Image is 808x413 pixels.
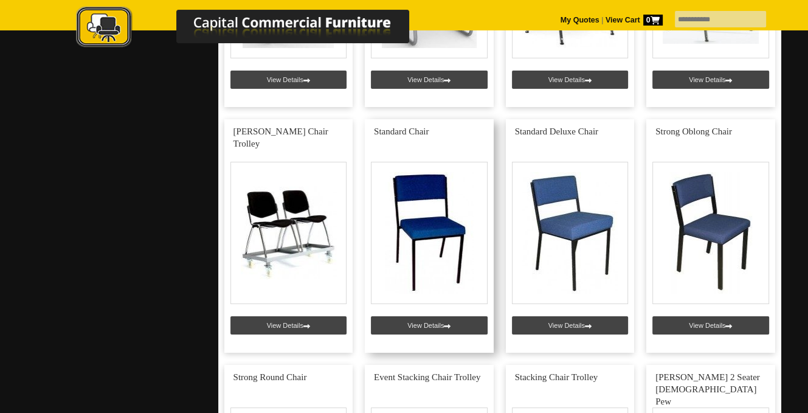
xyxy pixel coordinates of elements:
[561,16,599,24] a: My Quotes
[603,16,662,24] a: View Cart0
[643,15,663,26] span: 0
[606,16,663,24] strong: View Cart
[43,6,468,50] img: Capital Commercial Furniture Logo
[43,6,468,54] a: Capital Commercial Furniture Logo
